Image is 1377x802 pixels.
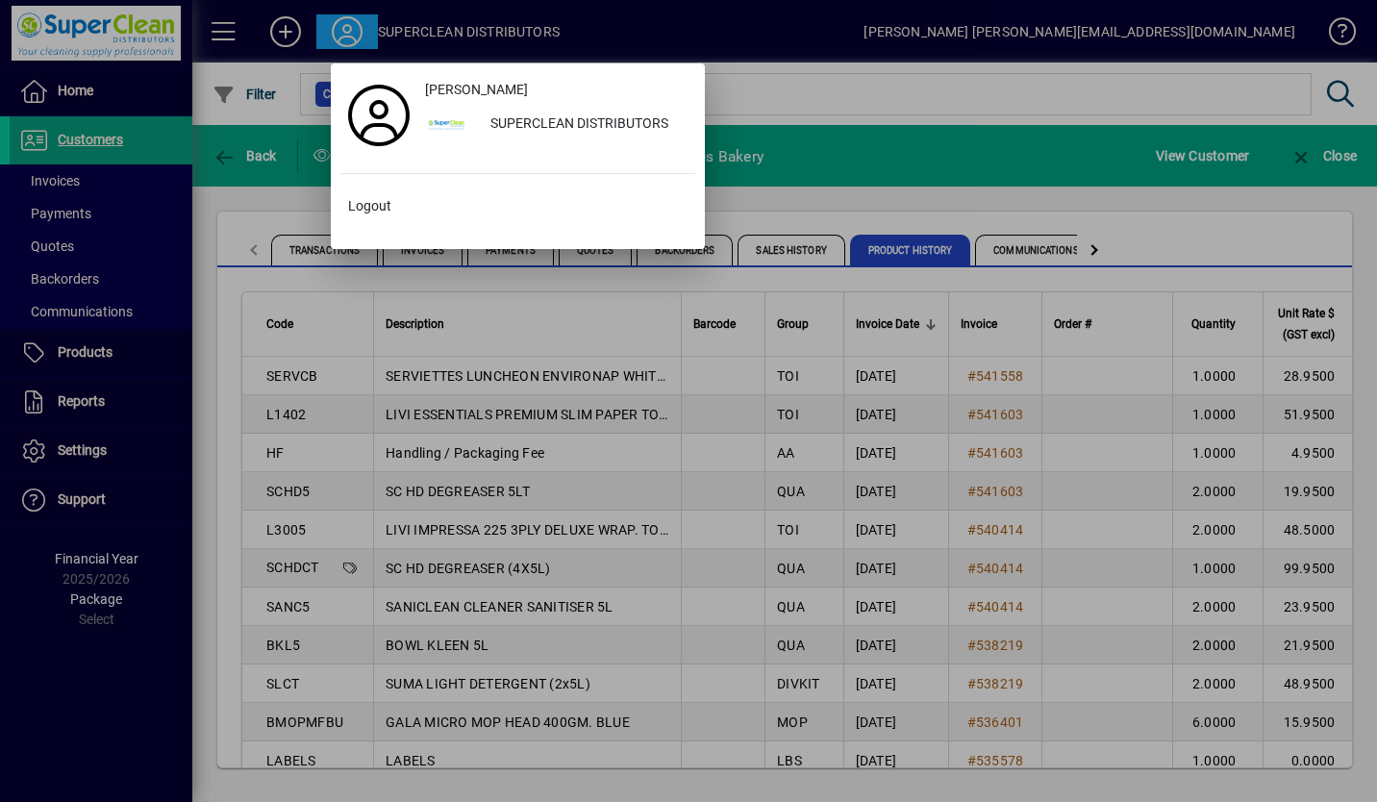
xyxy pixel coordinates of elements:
button: SUPERCLEAN DISTRIBUTORS [417,108,695,142]
span: Logout [348,196,391,216]
a: [PERSON_NAME] [417,73,695,108]
a: Profile [340,98,417,133]
button: Logout [340,189,695,224]
span: [PERSON_NAME] [425,80,528,100]
div: SUPERCLEAN DISTRIBUTORS [475,108,695,142]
